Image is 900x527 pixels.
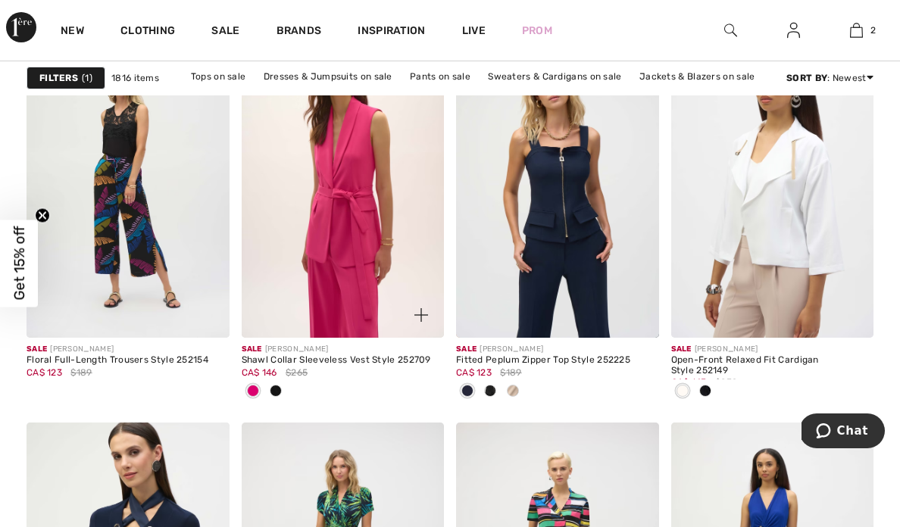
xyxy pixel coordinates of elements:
img: search the website [724,21,737,39]
div: Vanilla 30 [671,379,694,404]
span: 1 [82,71,92,85]
span: Sale [242,345,262,354]
div: Black [694,379,717,404]
a: Live [462,23,486,39]
img: Fitted Peplum Zipper Top Style 252225. Midnight Blue 40 [456,33,659,337]
span: CA$ 123 [456,367,492,378]
div: Black [264,379,287,404]
a: Brands [277,24,322,40]
span: CA$ 146 [242,367,277,378]
div: Fitted Peplum Zipper Top Style 252225 [456,355,659,366]
span: 2 [870,23,876,37]
div: [PERSON_NAME] [242,344,445,355]
span: Sale [671,345,692,354]
div: Shawl Collar Sleeveless Vest Style 252709 [242,355,445,366]
img: plus_v2.svg [414,308,428,322]
img: 1ère Avenue [6,12,36,42]
a: Sale [211,24,239,40]
span: $189 [500,366,521,379]
span: 1816 items [111,71,159,85]
span: Sale [27,345,47,354]
div: Open-Front Relaxed Fit Cardigan Style 252149 [671,355,874,376]
span: CA$ 143 [671,377,707,388]
div: Midnight Blue 40 [456,379,479,404]
a: 2 [826,21,887,39]
div: [PERSON_NAME] [671,344,874,355]
span: Sale [456,345,477,354]
div: Geranium [242,379,264,404]
a: Pants on sale [402,67,478,86]
strong: Filters [39,71,78,85]
img: Shawl Collar Sleeveless Vest Style 252709. Geranium [242,33,445,337]
span: CA$ 123 [27,367,62,378]
div: [PERSON_NAME] [27,344,230,355]
a: Clothing [120,24,175,40]
span: Get 15% off [11,226,28,301]
span: Inspiration [358,24,425,40]
a: Dresses & Jumpsuits on sale [256,67,400,86]
a: Skirts on sale [385,86,460,106]
iframe: Opens a widget where you can chat to one of our agents [802,413,885,451]
span: $189 [70,366,92,379]
a: New [61,24,84,40]
a: Sweaters & Cardigans on sale [480,67,629,86]
span: $239 [715,376,737,389]
a: Sign In [775,21,812,40]
button: Close teaser [35,208,50,223]
img: My Bag [850,21,863,39]
img: Floral Full-Length Trousers Style 252154. Black/Multi [27,33,230,337]
div: [PERSON_NAME] [456,344,659,355]
a: Jackets & Blazers on sale [632,67,763,86]
a: Tops on sale [183,67,254,86]
div: Parchment [502,379,524,404]
div: : Newest [786,71,873,85]
span: $265 [286,366,308,379]
img: Open-Front Relaxed Fit Cardigan Style 252149. Vanilla 30 [671,33,874,337]
strong: Sort By [786,73,827,83]
div: Floral Full-Length Trousers Style 252154 [27,355,230,366]
a: Outerwear on sale [463,86,561,106]
div: Black [479,379,502,404]
img: My Info [787,21,800,39]
a: Prom [522,23,552,39]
